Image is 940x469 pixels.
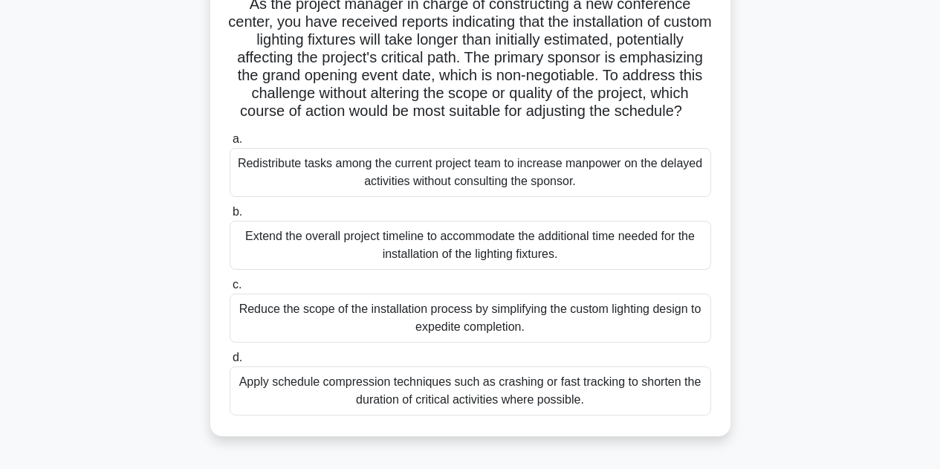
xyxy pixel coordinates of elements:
[230,294,711,343] div: Reduce the scope of the installation process by simplifying the custom lighting design to expedit...
[230,221,711,270] div: Extend the overall project timeline to accommodate the additional time needed for the installatio...
[233,351,242,363] span: d.
[230,366,711,415] div: Apply schedule compression techniques such as crashing or fast tracking to shorten the duration o...
[233,278,242,291] span: c.
[233,132,242,145] span: a.
[233,205,242,218] span: b.
[230,148,711,197] div: Redistribute tasks among the current project team to increase manpower on the delayed activities ...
